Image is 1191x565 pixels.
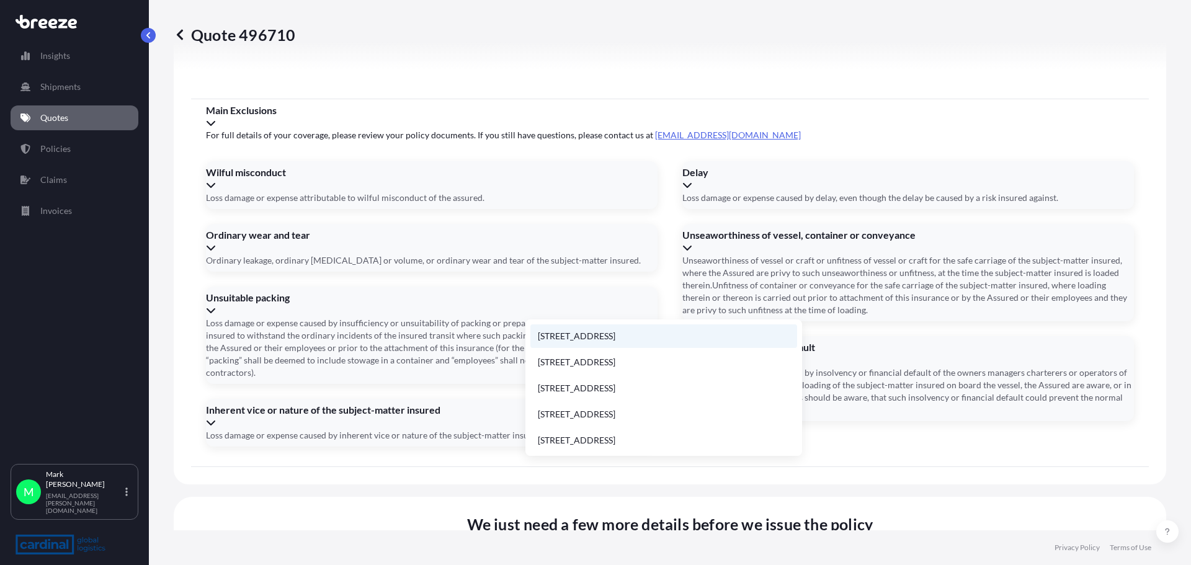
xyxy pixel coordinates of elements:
p: Claims [40,174,67,186]
div: Wilful misconduct [206,166,658,191]
li: [STREET_ADDRESS] [530,403,797,426]
a: Shipments [11,74,138,99]
p: Insights [40,50,70,62]
div: Ordinary wear and tear [206,229,658,254]
span: Loss damage or expense attributable to wilful misconduct of the assured. [206,192,484,204]
a: [EMAIL_ADDRESS][DOMAIN_NAME] [655,130,801,140]
p: Quote 496710 [174,25,295,45]
div: Unsuitable packing [206,291,658,316]
div: Unseaworthiness of vessel, container or conveyance [682,229,1134,254]
span: Ordinary leakage, ordinary [MEDICAL_DATA] or volume, or ordinary wear and tear of the subject-mat... [206,254,641,267]
a: Invoices [11,198,138,223]
li: [STREET_ADDRESS] [530,350,797,374]
span: Ordinary wear and tear [206,229,658,241]
a: Claims [11,167,138,192]
p: Invoices [40,205,72,217]
span: Loss damage or expense caused by delay, even though the delay be caused by a risk insured against. [682,192,1058,204]
span: M [24,486,34,498]
span: Loss damage or expense caused by insufficiency or unsuitability of packing or preparation of the ... [206,317,658,379]
a: Privacy Policy [1055,543,1100,553]
span: Delay [682,166,1134,179]
p: [EMAIL_ADDRESS][PERSON_NAME][DOMAIN_NAME] [46,492,123,514]
a: Quotes [11,105,138,130]
span: Unsuitable packing [206,291,658,304]
a: Insights [11,43,138,68]
div: Main Exclusions [206,104,1134,129]
p: Policies [40,143,71,155]
div: Delay [682,166,1134,191]
div: Insolvency or financial default [682,341,1134,366]
span: Wilful misconduct [206,166,658,179]
img: organization-logo [16,535,105,554]
span: Loss damage or expense caused by insolvency or financial default of the owners managers charterer... [682,367,1134,416]
span: Unseaworthiness of vessel, container or conveyance [682,229,1134,241]
a: Policies [11,136,138,161]
p: Mark [PERSON_NAME] [46,469,123,489]
div: Inherent vice or nature of the subject-matter insured [206,404,658,429]
li: [STREET_ADDRESS] [530,429,797,452]
span: For full details of your coverage, please review your policy documents. If you still have questio... [206,129,1134,141]
span: Insolvency or financial default [682,341,1134,354]
a: Terms of Use [1110,543,1151,553]
span: Main Exclusions [206,104,1134,117]
span: Inherent vice or nature of the subject-matter insured [206,404,658,416]
span: We just need a few more details before we issue the policy [467,514,873,534]
li: [STREET_ADDRESS] [530,324,797,348]
p: Quotes [40,112,68,124]
span: Unseaworthiness of vessel or craft or unfitness of vessel or craft for the safe carriage of the s... [682,254,1134,316]
span: Loss damage or expense caused by inherent vice or nature of the subject-matter insured. [206,429,543,442]
p: Shipments [40,81,81,93]
li: [STREET_ADDRESS] [530,376,797,400]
